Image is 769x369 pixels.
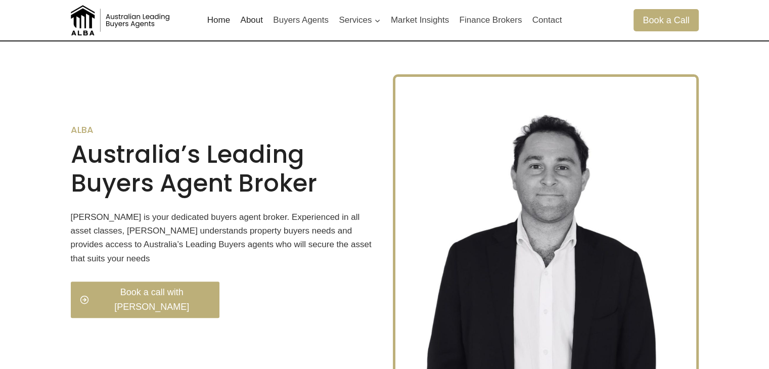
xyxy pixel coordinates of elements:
img: Australian Leading Buyers Agents [71,5,172,35]
h2: Australia’s Leading Buyers Agent Broker [71,140,377,198]
a: Book a call with [PERSON_NAME] [71,282,220,318]
a: About [235,8,268,32]
a: Contact [527,8,567,32]
button: Child menu of Services [334,8,386,32]
a: Buyers Agents [268,8,334,32]
a: Finance Brokers [454,8,527,32]
a: Market Insights [386,8,455,32]
p: [PERSON_NAME] is your dedicated buyers agent broker. Experienced in all asset classes, [PERSON_NA... [71,210,377,265]
nav: Primary Navigation [202,8,567,32]
span: Book a call with [PERSON_NAME] [94,285,211,314]
a: Book a Call [634,9,698,31]
a: Home [202,8,236,32]
h6: ALBA [71,124,377,135]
